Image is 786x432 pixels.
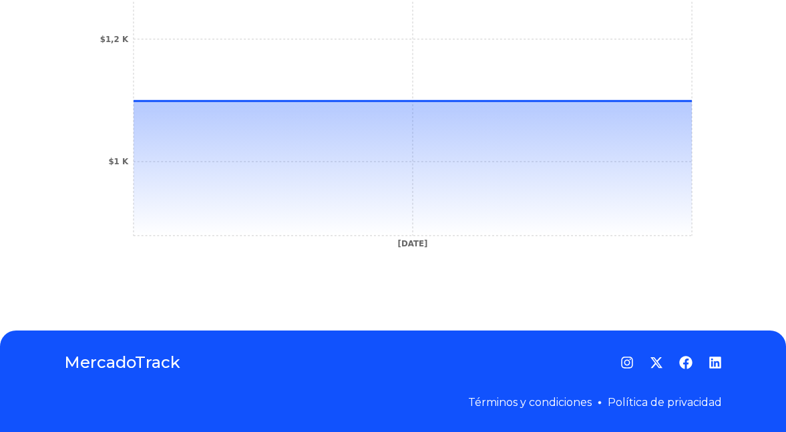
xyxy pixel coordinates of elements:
[679,356,693,369] a: Facebook
[100,35,129,44] tspan: $1,2 K
[64,352,180,373] a: MercadoTrack
[398,239,428,248] tspan: [DATE]
[650,356,663,369] a: Twitter
[608,396,722,409] a: Política de privacidad
[709,356,722,369] a: LinkedIn
[620,356,634,369] a: Instagram
[108,157,129,166] tspan: $1 K
[468,396,592,409] a: Términos y condiciones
